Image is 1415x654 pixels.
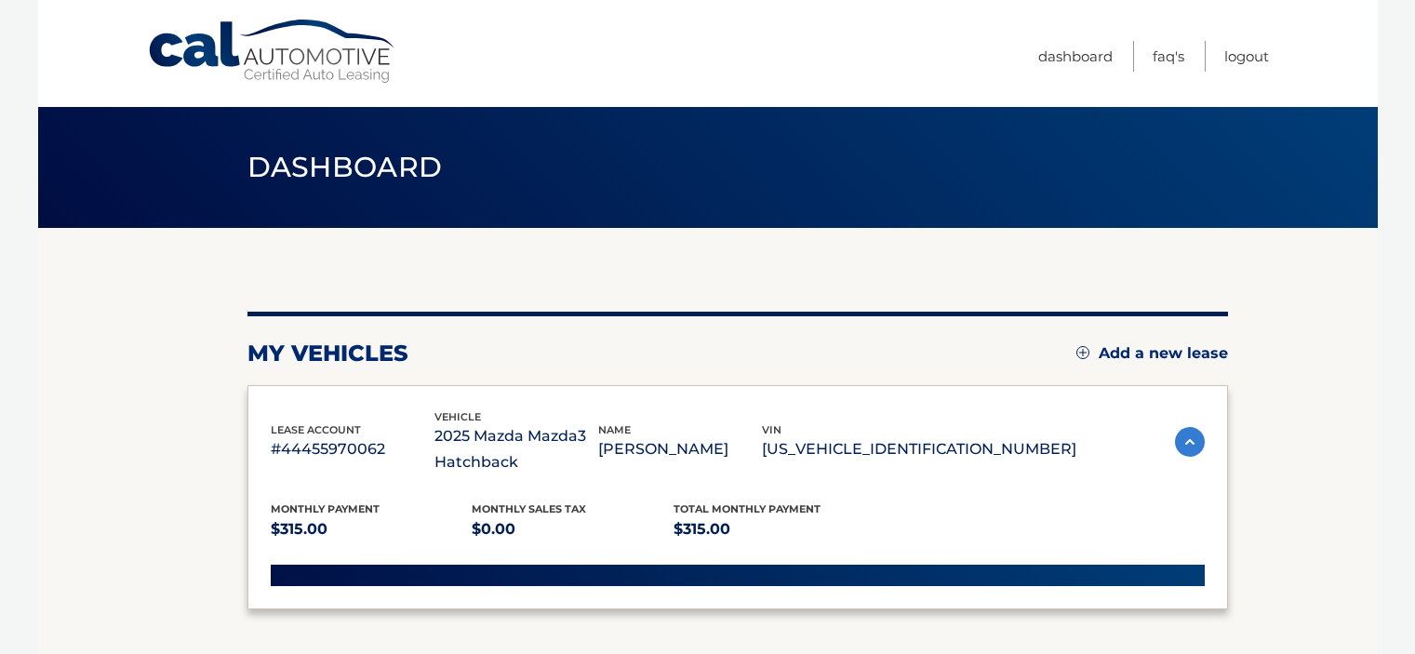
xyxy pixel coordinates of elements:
a: Cal Automotive [147,19,398,85]
span: Total Monthly Payment [674,502,821,515]
h2: my vehicles [247,340,408,367]
span: Monthly sales Tax [472,502,586,515]
p: [US_VEHICLE_IDENTIFICATION_NUMBER] [762,436,1076,462]
a: FAQ's [1153,41,1184,72]
a: Logout [1224,41,1269,72]
p: $315.00 [674,516,875,542]
span: vin [762,423,781,436]
span: lease account [271,423,361,436]
span: Dashboard [247,150,443,184]
p: [PERSON_NAME] [598,436,762,462]
p: #44455970062 [271,436,434,462]
p: $0.00 [472,516,674,542]
span: Monthly Payment [271,502,380,515]
img: accordion-active.svg [1175,427,1205,457]
p: 2025 Mazda Mazda3 Hatchback [434,423,598,475]
a: Dashboard [1038,41,1113,72]
span: vehicle [434,410,481,423]
p: $315.00 [271,516,473,542]
a: Add a new lease [1076,344,1228,363]
img: add.svg [1076,346,1089,359]
span: name [598,423,631,436]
